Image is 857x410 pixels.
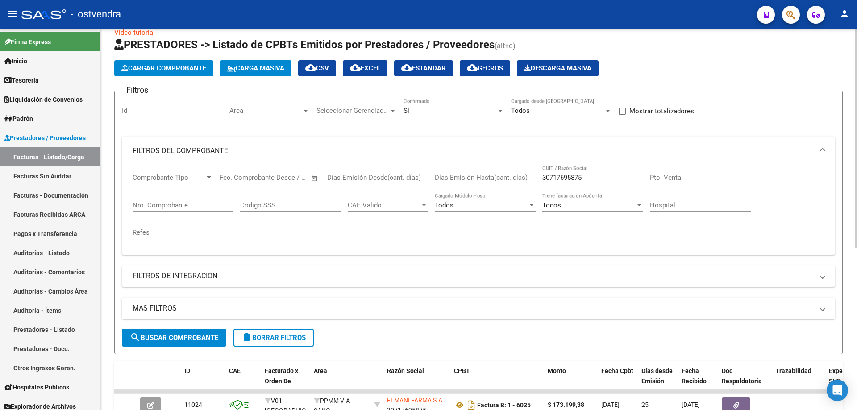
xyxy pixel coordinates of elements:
[241,332,252,343] mat-icon: delete
[454,367,470,374] span: CPBT
[122,265,835,287] mat-expansion-panel-header: FILTROS DE INTEGRACION
[298,60,336,76] button: CSV
[598,361,638,401] datatable-header-cell: Fecha Cpbt
[122,165,835,255] div: FILTROS DEL COMPROBANTE
[316,107,389,115] span: Seleccionar Gerenciador
[133,303,814,313] mat-panel-title: MAS FILTROS
[467,62,478,73] mat-icon: cloud_download
[435,201,453,209] span: Todos
[130,332,141,343] mat-icon: search
[629,106,694,116] span: Mostrar totalizadores
[4,56,27,66] span: Inicio
[682,401,700,408] span: [DATE]
[122,84,153,96] h3: Filtros
[524,64,591,72] span: Descarga Masiva
[517,60,599,76] app-download-masive: Descarga masiva de comprobantes (adjuntos)
[181,361,225,401] datatable-header-cell: ID
[265,367,298,385] span: Facturado x Orden De
[133,146,814,156] mat-panel-title: FILTROS DEL COMPROBANTE
[314,367,327,374] span: Area
[401,64,446,72] span: Estandar
[4,95,83,104] span: Liquidación de Convenios
[542,201,561,209] span: Todos
[241,334,306,342] span: Borrar Filtros
[467,64,503,72] span: Gecros
[548,401,584,408] strong: $ 173.199,38
[450,361,544,401] datatable-header-cell: CPBT
[343,60,387,76] button: EXCEL
[827,380,848,401] div: Open Intercom Messenger
[548,367,566,374] span: Monto
[601,401,620,408] span: [DATE]
[114,29,155,37] a: Video tutorial
[601,367,633,374] span: Fecha Cpbt
[641,401,649,408] span: 25
[722,367,762,385] span: Doc Respaldatoria
[305,64,329,72] span: CSV
[387,397,444,404] span: FEMANI FARMA S.A.
[122,137,835,165] mat-expansion-panel-header: FILTROS DEL COMPROBANTE
[772,361,825,401] datatable-header-cell: Trazabilidad
[682,367,707,385] span: Fecha Recibido
[229,367,241,374] span: CAE
[305,62,316,73] mat-icon: cloud_download
[7,8,18,19] mat-icon: menu
[233,329,314,347] button: Borrar Filtros
[225,361,261,401] datatable-header-cell: CAE
[121,64,206,72] span: Cargar Comprobante
[495,41,516,50] span: (alt+q)
[220,60,291,76] button: Carga Masiva
[184,401,202,408] span: 11024
[678,361,718,401] datatable-header-cell: Fecha Recibido
[404,107,409,115] span: Si
[133,271,814,281] mat-panel-title: FILTROS DE INTEGRACION
[71,4,121,24] span: - ostvendra
[641,367,673,385] span: Días desde Emisión
[387,367,424,374] span: Razón Social
[517,60,599,76] button: Descarga Masiva
[477,402,531,409] strong: Factura B: 1 - 6035
[122,329,226,347] button: Buscar Comprobante
[4,382,69,392] span: Hospitales Públicos
[184,367,190,374] span: ID
[350,62,361,73] mat-icon: cloud_download
[220,174,256,182] input: Fecha inicio
[264,174,307,182] input: Fecha fin
[460,60,510,76] button: Gecros
[261,361,310,401] datatable-header-cell: Facturado x Orden De
[114,38,495,51] span: PRESTADORES -> Listado de CPBTs Emitidos por Prestadores / Proveedores
[310,361,370,401] datatable-header-cell: Area
[544,361,598,401] datatable-header-cell: Monto
[133,174,205,182] span: Comprobante Tipo
[350,64,380,72] span: EXCEL
[839,8,850,19] mat-icon: person
[227,64,284,72] span: Carga Masiva
[122,298,835,319] mat-expansion-panel-header: MAS FILTROS
[310,173,320,183] button: Open calendar
[718,361,772,401] datatable-header-cell: Doc Respaldatoria
[638,361,678,401] datatable-header-cell: Días desde Emisión
[348,201,420,209] span: CAE Válido
[114,60,213,76] button: Cargar Comprobante
[4,114,33,124] span: Padrón
[401,62,412,73] mat-icon: cloud_download
[4,75,39,85] span: Tesorería
[229,107,302,115] span: Area
[4,133,86,143] span: Prestadores / Proveedores
[4,37,51,47] span: Firma Express
[775,367,811,374] span: Trazabilidad
[383,361,450,401] datatable-header-cell: Razón Social
[394,60,453,76] button: Estandar
[511,107,530,115] span: Todos
[130,334,218,342] span: Buscar Comprobante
